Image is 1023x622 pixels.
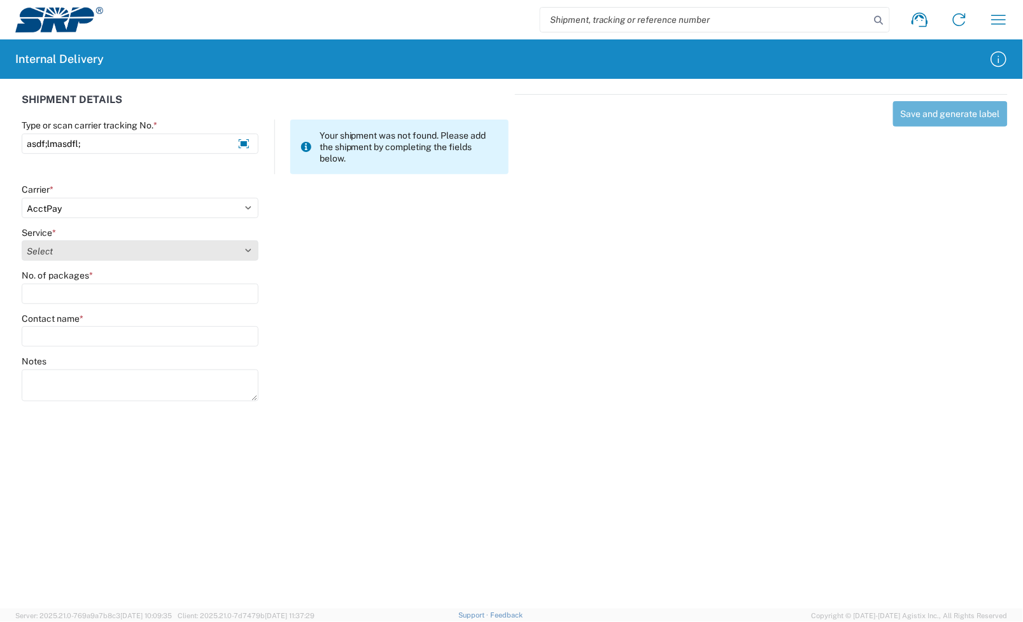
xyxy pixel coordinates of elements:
[540,8,870,32] input: Shipment, tracking or reference number
[178,612,314,619] span: Client: 2025.21.0-7d7479b
[120,612,172,619] span: [DATE] 10:09:35
[15,612,172,619] span: Server: 2025.21.0-769a9a7b8c3
[22,227,56,238] label: Service
[22,356,46,367] label: Notes
[22,120,157,131] label: Type or scan carrier tracking No.
[812,610,1008,621] span: Copyright © [DATE]-[DATE] Agistix Inc., All Rights Reserved
[265,612,314,619] span: [DATE] 11:37:29
[490,611,523,619] a: Feedback
[22,94,509,120] div: SHIPMENT DETAILS
[15,52,104,67] h2: Internal Delivery
[22,270,93,281] label: No. of packages
[15,7,103,32] img: srp
[320,130,498,164] span: Your shipment was not found. Please add the shipment by completing the fields below.
[22,313,83,324] label: Contact name
[22,184,53,195] label: Carrier
[459,611,491,619] a: Support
